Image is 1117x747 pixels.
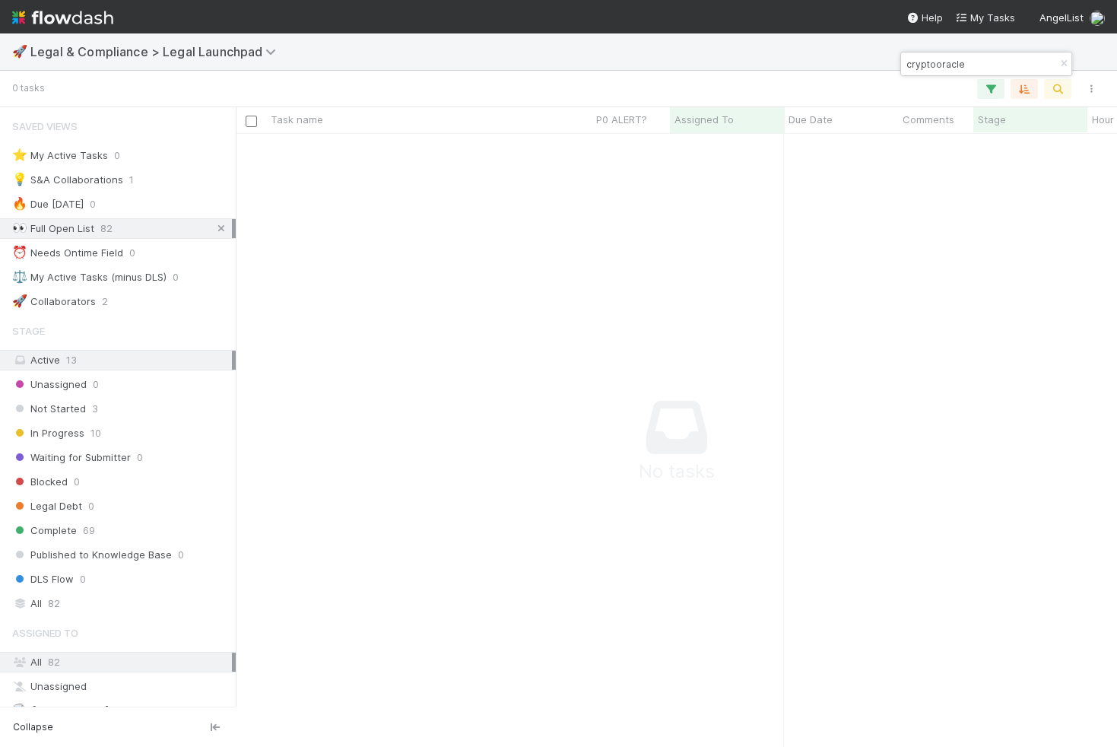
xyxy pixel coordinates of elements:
div: Unassigned [12,677,232,696]
span: 0 [93,375,99,394]
div: S&A Collaborations [12,170,123,189]
span: Stage [12,316,45,346]
span: Assigned To [674,112,734,127]
span: ⏰ [12,246,27,259]
span: Collapse [13,720,53,734]
span: 3 [115,701,121,720]
span: ⭐ [12,148,27,161]
span: AngelList [1039,11,1084,24]
span: 0 [90,195,96,214]
span: In Progress [12,424,84,443]
span: 💡 [12,173,27,186]
span: 0 [137,448,143,467]
span: 3 [92,399,98,418]
img: avatar_892eb56c-5b5a-46db-bf0b-2a9023d0e8f8.png [1090,11,1105,26]
span: Waiting for Submitter [12,448,131,467]
span: 🔥 [12,197,27,210]
div: My Active Tasks (minus DLS) [12,268,167,287]
div: Due [DATE] [12,195,84,214]
span: 🚀 [12,45,27,58]
div: All [12,594,232,613]
span: Due Date [789,112,833,127]
span: 0 [88,497,94,516]
span: Complete [12,521,77,540]
span: 0 [173,268,179,287]
span: 2 [102,292,108,311]
img: logo-inverted-e16ddd16eac7371096b0.svg [12,5,113,30]
span: Legal & Compliance > Legal Launchpad [30,44,284,59]
span: 69 [83,521,95,540]
div: Full Open List [12,219,94,238]
span: [PERSON_NAME] [32,704,109,717]
span: P0 ALERT? [596,112,647,127]
span: 1 [129,170,134,189]
div: Help [906,10,943,25]
span: 0 [114,146,120,165]
span: Published to Knowledge Base [12,545,172,564]
span: Unassigned [12,375,87,394]
span: 82 [48,656,60,668]
span: Comments [903,112,954,127]
span: 10 [90,424,101,443]
span: 82 [100,219,113,238]
span: DLS Flow [12,570,74,589]
span: 🚀 [12,294,27,307]
div: My Active Tasks [12,146,108,165]
span: 0 [178,545,184,564]
span: Saved Views [12,111,78,141]
span: Not Started [12,399,86,418]
input: Toggle All Rows Selected [246,116,257,127]
span: 0 [80,570,86,589]
span: 👀 [12,221,27,234]
div: All [12,653,232,672]
small: 0 tasks [12,81,45,95]
span: Blocked [12,472,68,491]
span: Legal Debt [12,497,82,516]
div: Needs Ontime Field [12,243,123,262]
span: 82 [48,594,60,613]
img: avatar_2c958fe4-7690-4b4d-a881-c5dfc7d29e13.png [12,703,27,718]
div: Collaborators [12,292,96,311]
span: 0 [129,243,135,262]
span: 0 [74,472,80,491]
span: ⚖️ [12,270,27,283]
input: Search... [903,55,1055,73]
span: Task name [271,112,323,127]
span: Stage [978,112,1006,127]
div: Active [12,351,232,370]
span: 13 [66,354,77,366]
span: Assigned To [12,618,78,648]
span: My Tasks [955,11,1015,24]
